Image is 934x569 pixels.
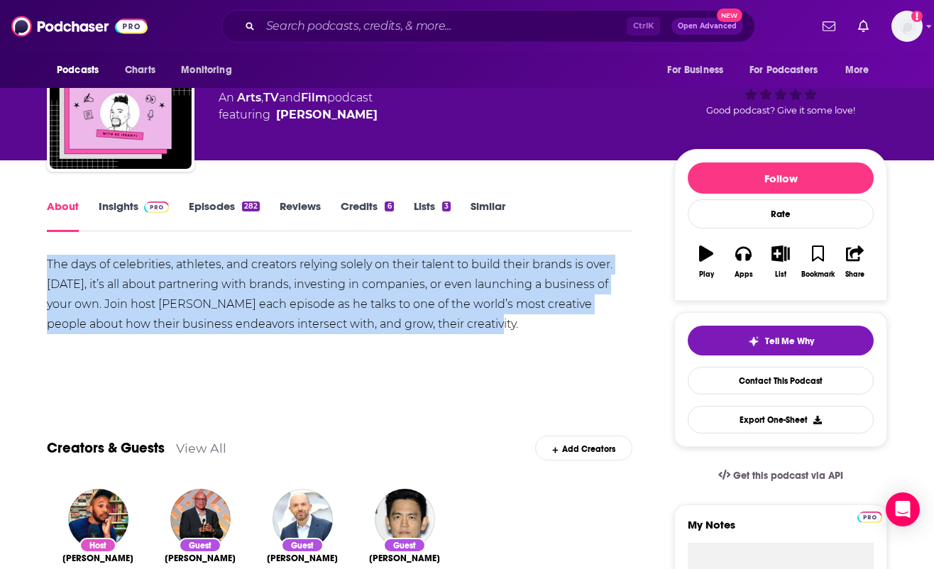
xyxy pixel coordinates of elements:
[99,199,169,232] a: InsightsPodchaser Pro
[79,538,116,553] div: Host
[735,270,753,279] div: Apps
[749,60,818,80] span: For Podcasters
[221,10,755,43] div: Search podcasts, credits, & more...
[775,270,786,279] div: List
[801,270,835,279] div: Bookmark
[181,60,231,80] span: Monitoring
[341,199,393,232] a: Credits6
[748,336,759,347] img: tell me why sparkle
[414,199,451,232] a: Lists3
[857,509,882,523] a: Pro website
[817,14,841,38] a: Show notifications dropdown
[852,14,874,38] a: Show notifications dropdown
[837,236,874,287] button: Share
[267,553,338,564] a: Paul Scheer
[671,18,743,35] button: Open AdvancedNew
[170,489,231,549] img: Larry Wilmore
[50,27,192,169] img: Creative Control
[657,57,741,84] button: open menu
[57,60,99,80] span: Podcasts
[688,326,874,355] button: tell me why sparkleTell Me Why
[845,270,864,279] div: Share
[835,57,887,84] button: open menu
[281,538,324,553] div: Guest
[442,201,451,211] div: 3
[62,553,133,564] span: [PERSON_NAME]
[68,489,128,549] img: KC Ifeanyi
[706,105,855,116] span: Good podcast? Give it some love!
[179,538,221,553] div: Guest
[276,106,378,123] a: KC Ifeanyi
[886,492,920,526] div: Open Intercom Messenger
[688,236,725,287] button: Play
[301,91,327,104] a: Film
[911,11,923,22] svg: Add a profile image
[125,60,155,80] span: Charts
[717,9,742,22] span: New
[144,201,169,213] img: Podchaser Pro
[237,91,261,104] a: Arts
[47,255,632,334] div: The days of celebrities, athletes, and creators relying solely on their talent to build their bra...
[725,236,762,287] button: Apps
[627,17,660,35] span: Ctrl K
[857,512,882,523] img: Podchaser Pro
[219,89,378,123] div: An podcast
[260,15,627,38] input: Search podcasts, credits, & more...
[263,91,279,104] a: TV
[47,439,165,457] a: Creators & Guests
[385,201,393,211] div: 6
[688,518,874,543] label: My Notes
[678,23,737,30] span: Open Advanced
[219,106,378,123] span: featuring
[740,57,838,84] button: open menu
[688,406,874,433] button: Export One-Sheet
[688,162,874,194] button: Follow
[369,553,440,564] span: [PERSON_NAME]
[762,236,799,287] button: List
[667,60,723,80] span: For Business
[799,236,836,287] button: Bookmark
[273,489,333,549] img: Paul Scheer
[47,57,117,84] button: open menu
[471,199,505,232] a: Similar
[733,470,843,482] span: Get this podcast via API
[171,57,250,84] button: open menu
[11,13,148,40] img: Podchaser - Follow, Share and Rate Podcasts
[891,11,923,42] button: Show profile menu
[369,553,440,564] a: John Cho
[165,553,236,564] a: Larry Wilmore
[267,553,338,564] span: [PERSON_NAME]
[383,538,426,553] div: Guest
[688,367,874,394] a: Contact This Podcast
[261,91,263,104] span: ,
[116,57,164,84] a: Charts
[279,91,301,104] span: and
[535,436,632,460] div: Add Creators
[189,199,260,232] a: Episodes282
[375,489,435,549] img: John Cho
[165,553,236,564] span: [PERSON_NAME]
[845,60,869,80] span: More
[242,201,260,211] div: 282
[47,199,79,232] a: About
[688,199,874,228] div: Rate
[891,11,923,42] span: Logged in as vjacobi
[707,458,855,493] a: Get this podcast via API
[280,199,321,232] a: Reviews
[699,270,714,279] div: Play
[62,553,133,564] a: KC Ifeanyi
[765,336,814,347] span: Tell Me Why
[176,441,226,455] a: View All
[891,11,923,42] img: User Profile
